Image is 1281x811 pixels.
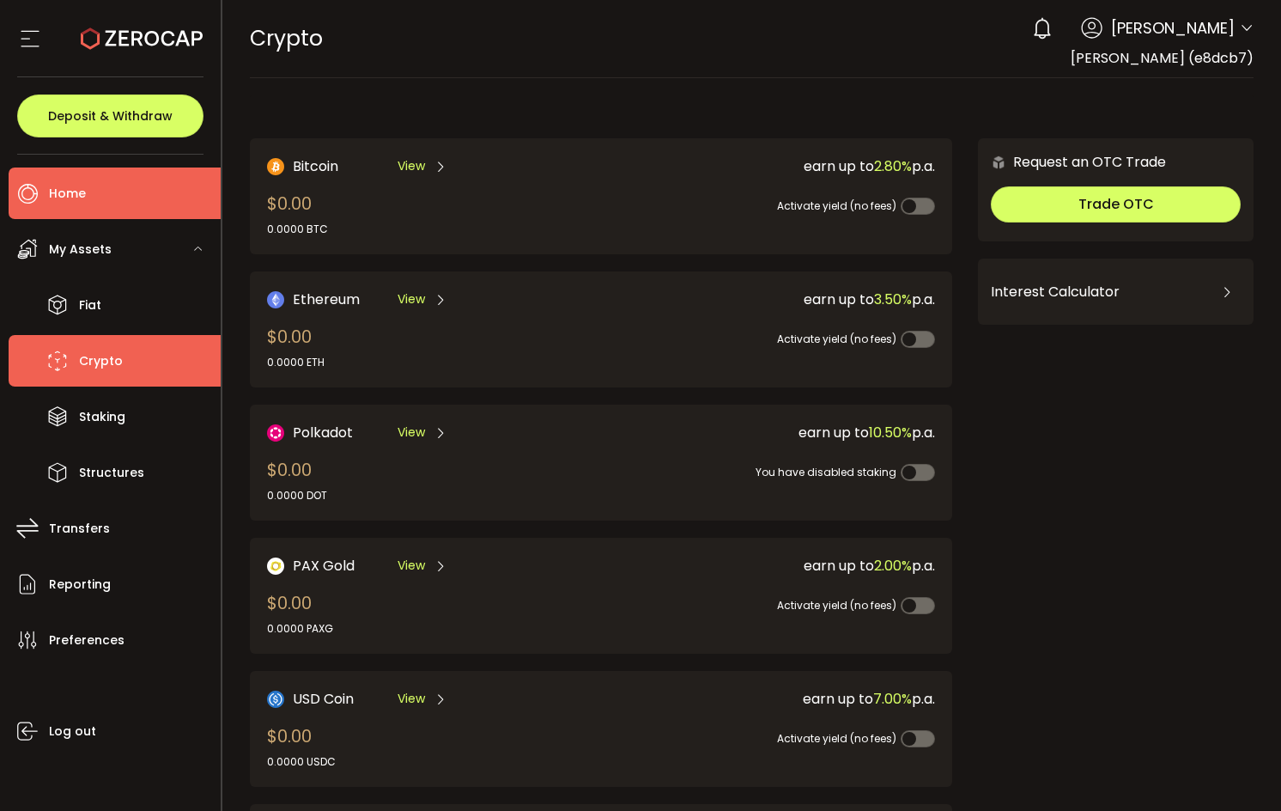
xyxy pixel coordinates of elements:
span: Reporting [49,572,111,597]
img: PAX Gold [267,558,284,575]
span: My Assets [49,237,112,262]
img: 6nGpN7MZ9FLuBP83NiajKbTRY4UzlzQtBKtCrLLspmCkSvCZHBKvY3NxgQaT5JnOQREvtQ257bXeeSTueZfAPizblJ+Fe8JwA... [991,155,1006,170]
div: 0.0000 DOT [267,488,327,503]
span: Activate yield (no fees) [777,198,896,213]
span: Staking [79,405,125,430]
span: Structures [79,460,144,485]
span: Deposit & Withdraw [48,110,173,122]
div: $0.00 [267,324,325,370]
div: earn up to p.a. [602,688,935,710]
img: Ethereum [267,291,284,308]
span: Trade OTC [1078,194,1154,214]
span: Bitcoin [293,155,338,177]
div: $0.00 [267,191,328,237]
span: Fiat [79,293,101,318]
span: Preferences [49,628,124,653]
button: Deposit & Withdraw [17,95,203,137]
div: 0.0000 ETH [267,355,325,370]
img: DOT [267,424,284,442]
div: Interest Calculator [991,271,1241,313]
div: $0.00 [267,723,336,770]
div: earn up to p.a. [602,155,935,177]
span: Polkadot [293,422,353,443]
div: $0.00 [267,457,327,503]
div: 0.0000 USDC [267,754,336,770]
div: earn up to p.a. [602,555,935,576]
span: Log out [49,719,96,744]
span: You have disabled staking [756,465,896,479]
span: Crypto [79,349,123,374]
span: 3.50% [874,290,912,309]
div: Request an OTC Trade [978,151,1166,173]
span: View [398,557,425,575]
iframe: Chat Widget [1195,729,1281,811]
img: Bitcoin [267,158,284,175]
span: Crypto [250,23,323,53]
span: [PERSON_NAME] [1111,16,1235,40]
div: earn up to p.a. [602,289,935,310]
span: 2.00% [874,556,912,576]
span: [PERSON_NAME] (e8dcb7) [1071,48,1254,68]
span: 10.50% [869,423,912,442]
span: USD Coin [293,688,354,710]
span: Home [49,181,86,206]
div: 0.0000 BTC [267,222,328,237]
span: View [398,157,425,175]
span: Activate yield (no fees) [777,598,896,613]
img: USD Coin [267,691,284,708]
span: Ethereum [293,289,360,310]
div: $0.00 [267,590,333,637]
span: Activate yield (no fees) [777,332,896,346]
span: Activate yield (no fees) [777,731,896,746]
div: 0.0000 PAXG [267,621,333,637]
button: Trade OTC [991,186,1241,223]
div: earn up to p.a. [602,422,935,443]
span: View [398,290,425,308]
span: View [398,690,425,708]
span: Transfers [49,516,110,541]
span: 2.80% [874,156,912,176]
span: View [398,424,425,442]
span: PAX Gold [293,555,355,576]
span: 7.00% [873,689,912,709]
